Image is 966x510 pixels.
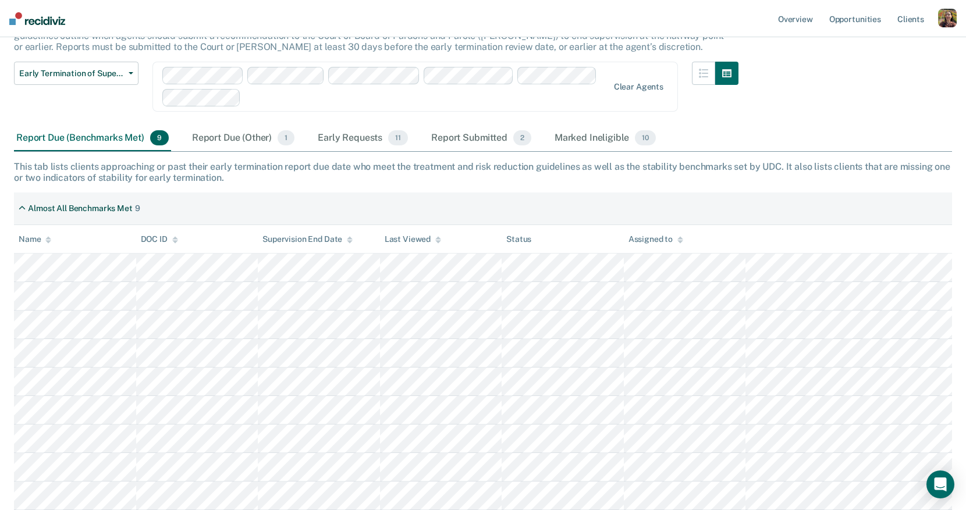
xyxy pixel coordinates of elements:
div: Supervision End Date [262,234,353,244]
div: Assigned to [628,234,683,244]
img: Recidiviz [9,12,65,25]
div: Marked Ineligible10 [552,126,658,151]
span: 9 [150,130,169,145]
div: 9 [135,204,140,213]
div: Early Requests11 [315,126,410,151]
div: Almost All Benchmarks Met9 [14,199,145,218]
span: 10 [635,130,656,145]
div: Report Due (Benchmarks Met)9 [14,126,171,151]
div: This tab lists clients approaching or past their early termination report due date who meet the t... [14,161,952,183]
div: Report Due (Other)1 [190,126,297,151]
div: Last Viewed [385,234,441,244]
div: Name [19,234,51,244]
span: Early Termination of Supervision [19,69,124,79]
p: The [US_STATE] Sentencing Commission’s 2025 Adult Sentencing, Release, & Supervision Guidelines e... [14,19,734,52]
div: Almost All Benchmarks Met [28,204,133,213]
button: Early Termination of Supervision [14,62,138,85]
span: 11 [388,130,408,145]
div: Status [506,234,531,244]
div: Open Intercom Messenger [926,470,954,498]
div: Report Submitted2 [429,126,534,151]
span: 1 [278,130,294,145]
span: 2 [513,130,531,145]
div: Clear agents [614,82,663,92]
div: DOC ID [141,234,178,244]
